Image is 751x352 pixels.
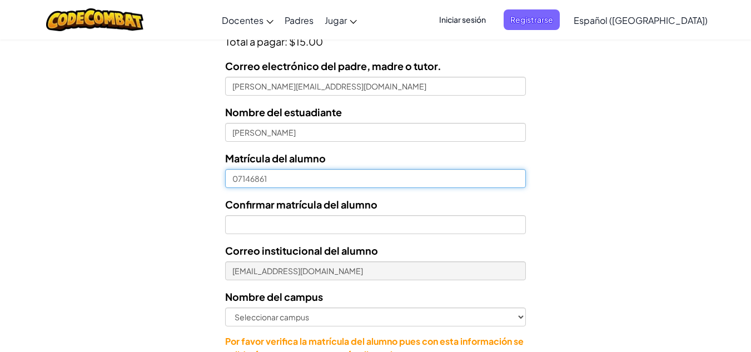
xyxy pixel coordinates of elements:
[225,290,323,303] font: Nombre del campus
[225,35,323,48] font: Total a pagar: $15.00
[285,14,314,26] font: Padres
[568,5,713,35] a: Español ([GEOGRAPHIC_DATA])
[279,5,319,35] a: Padres
[504,9,560,30] button: Registrarse
[225,60,441,72] font: Correo electrónico del padre, madre o tutor.
[225,106,342,118] font: Nombre del estuadiante
[225,198,377,211] font: Confirmar matrícula del alumno
[225,152,326,165] font: Matrícula del alumno
[325,14,347,26] font: Jugar
[216,5,279,35] a: Docentes
[432,9,493,30] button: Iniciar sesión
[510,14,553,24] font: Registrarse
[319,5,362,35] a: Jugar
[439,14,486,24] font: Iniciar sesión
[574,14,708,26] font: Español ([GEOGRAPHIC_DATA])
[225,244,378,257] font: Correo institucional del alumno
[46,8,143,31] img: Logotipo de CodeCombat
[222,14,263,26] font: Docentes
